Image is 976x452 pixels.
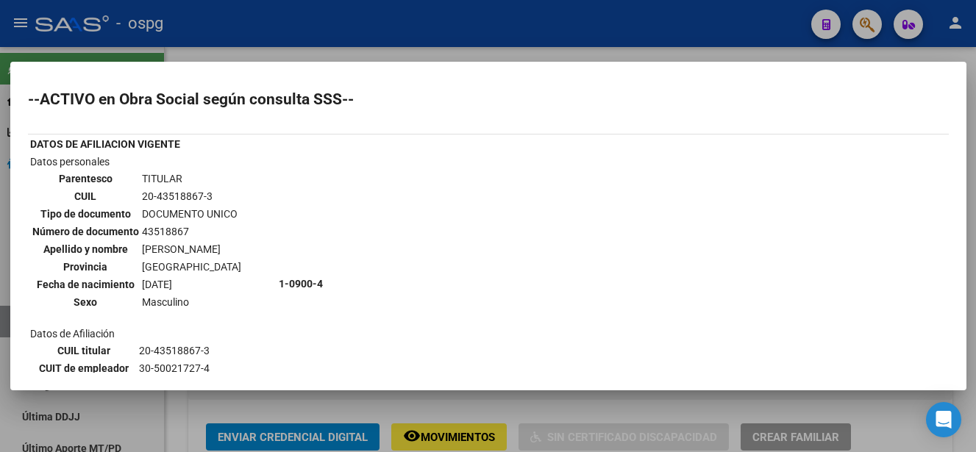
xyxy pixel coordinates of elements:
[32,360,137,376] th: CUIT de empleador
[141,171,242,187] td: TITULAR
[32,276,140,293] th: Fecha de nacimiento
[32,259,140,275] th: Provincia
[138,342,274,359] td: 20-43518867-3
[279,278,323,290] b: 1-0900-4
[32,223,140,240] th: Número de documento
[29,154,277,414] td: Datos personales Datos de Afiliación
[32,294,140,310] th: Sexo
[138,360,274,376] td: 30-50021727-4
[32,241,140,257] th: Apellido y nombre
[141,276,242,293] td: [DATE]
[141,241,242,257] td: [PERSON_NAME]
[926,402,961,437] div: Open Intercom Messenger
[141,294,242,310] td: Masculino
[141,188,242,204] td: 20-43518867-3
[141,206,242,222] td: DOCUMENTO UNICO
[141,259,242,275] td: [GEOGRAPHIC_DATA]
[32,188,140,204] th: CUIL
[32,171,140,187] th: Parentesco
[32,206,140,222] th: Tipo de documento
[30,138,180,150] b: DATOS DE AFILIACION VIGENTE
[141,223,242,240] td: 43518867
[32,342,137,359] th: CUIL titular
[28,92,949,107] h2: --ACTIVO en Obra Social según consulta SSS--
